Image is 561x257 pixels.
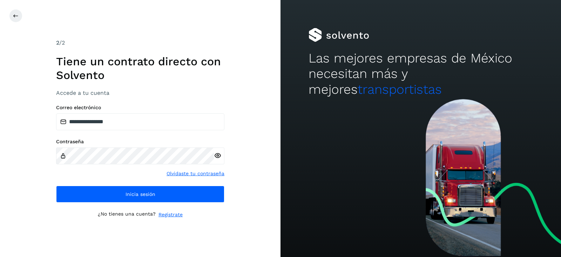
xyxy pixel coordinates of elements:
[56,139,224,145] label: Contraseña
[56,186,224,203] button: Inicia sesión
[126,192,155,197] span: Inicia sesión
[167,170,224,177] a: Olvidaste tu contraseña
[158,211,183,218] a: Regístrate
[56,55,224,82] h1: Tiene un contrato directo con Solvento
[98,211,156,218] p: ¿No tienes una cuenta?
[358,82,442,97] span: transportistas
[56,39,59,46] span: 2
[309,51,533,97] h2: Las mejores empresas de México necesitan más y mejores
[56,90,224,96] h3: Accede a tu cuenta
[56,39,224,47] div: /2
[56,105,224,111] label: Correo electrónico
